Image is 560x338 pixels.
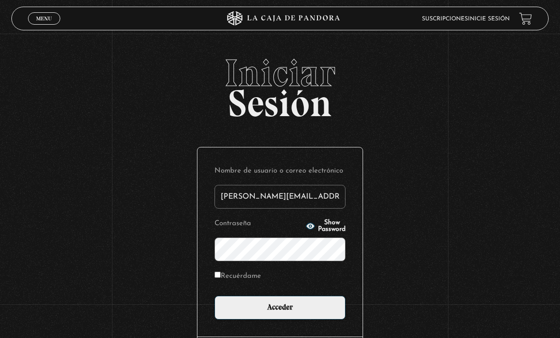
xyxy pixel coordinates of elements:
[306,219,345,233] button: Show Password
[11,54,549,92] span: Iniciar
[215,272,221,278] input: Recuérdame
[215,164,345,177] label: Nombre de usuario o correo electrónico
[36,16,52,21] span: Menu
[318,219,345,233] span: Show Password
[215,217,303,230] label: Contraseña
[468,16,510,22] a: Inicie sesión
[215,296,345,320] input: Acceder
[422,16,468,22] a: Suscripciones
[215,270,261,283] label: Recuérdame
[33,24,56,30] span: Cerrar
[11,54,549,115] h2: Sesión
[519,12,532,25] a: View your shopping cart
